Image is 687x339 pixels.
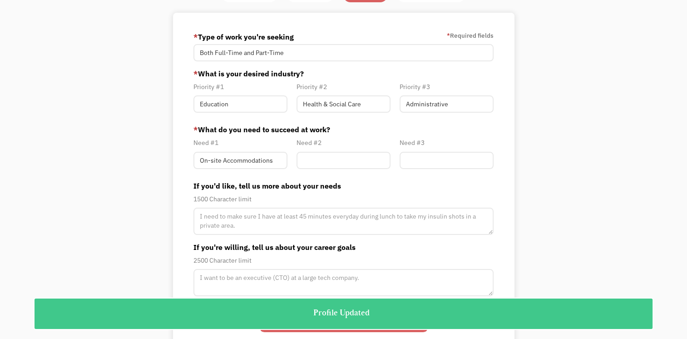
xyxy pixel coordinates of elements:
[193,194,494,204] div: 1500 Character limit
[193,137,287,148] div: Need #1
[35,306,648,321] div: Profile Updated
[193,124,494,135] label: What do you need to succeed at work?
[193,30,294,44] label: Type of work you're seeking
[193,180,494,191] label: If you'd like, tell us more about your needs
[193,242,494,253] label: If you're willing, tell us about your career goals
[297,137,390,148] div: Need #2
[193,68,494,79] label: What is your desired industry?
[400,81,494,92] div: Priority #3
[297,81,390,92] div: Priority #2
[447,30,494,41] label: Required fields
[193,81,287,92] div: Priority #1
[400,137,494,148] div: Need #3
[193,255,494,266] div: 2500 Character limit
